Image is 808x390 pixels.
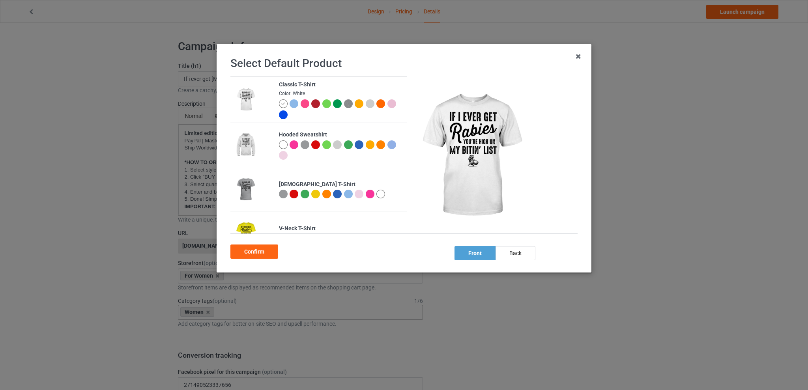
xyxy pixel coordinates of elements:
img: heather_texture.png [344,99,353,108]
div: V-Neck T-Shirt [279,225,402,233]
h1: Select Default Product [230,56,578,71]
div: Classic T-Shirt [279,81,402,89]
div: Color: White [279,90,402,97]
div: front [454,246,496,260]
div: Hooded Sweatshirt [279,131,402,139]
div: Confirm [230,244,278,259]
div: back [496,246,535,260]
div: [DEMOGRAPHIC_DATA] T-Shirt [279,181,402,188]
